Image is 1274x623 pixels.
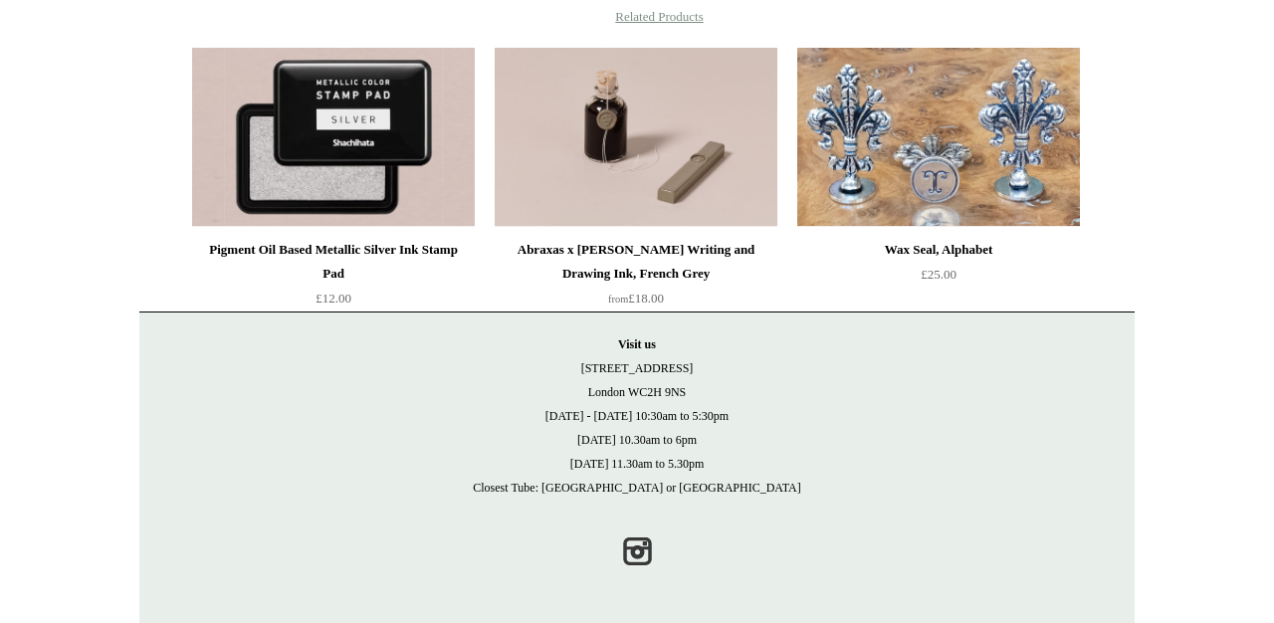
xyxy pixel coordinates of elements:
a: Wax Seal, Alphabet Wax Seal, Alphabet [797,48,1080,227]
h4: Related Products [139,9,1135,25]
strong: Visit us [618,337,656,351]
img: Abraxas x Steve Harrison Writing and Drawing Ink, French Grey [495,48,777,227]
div: Wax Seal, Alphabet [802,238,1075,262]
span: £18.00 [608,291,664,306]
a: Pigment Oil Based Metallic Silver Ink Stamp Pad £12.00 [192,238,475,319]
div: Pigment Oil Based Metallic Silver Ink Stamp Pad [197,238,470,286]
span: £25.00 [921,267,956,282]
a: Wax Seal, Alphabet £25.00 [797,238,1080,319]
a: Abraxas x [PERSON_NAME] Writing and Drawing Ink, French Grey from£18.00 [495,238,777,319]
a: Abraxas x Steve Harrison Writing and Drawing Ink, French Grey Abraxas x Steve Harrison Writing an... [495,48,777,227]
a: Pigment Oil Based Metallic Silver Ink Stamp Pad Pigment Oil Based Metallic Silver Ink Stamp Pad [192,48,475,227]
span: £12.00 [316,291,351,306]
img: Wax Seal, Alphabet [797,48,1080,227]
span: from [608,294,628,305]
div: Abraxas x [PERSON_NAME] Writing and Drawing Ink, French Grey [500,238,772,286]
img: Pigment Oil Based Metallic Silver Ink Stamp Pad [192,48,475,227]
p: [STREET_ADDRESS] London WC2H 9NS [DATE] - [DATE] 10:30am to 5:30pm [DATE] 10.30am to 6pm [DATE] 1... [159,332,1115,500]
a: Instagram [615,529,659,573]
